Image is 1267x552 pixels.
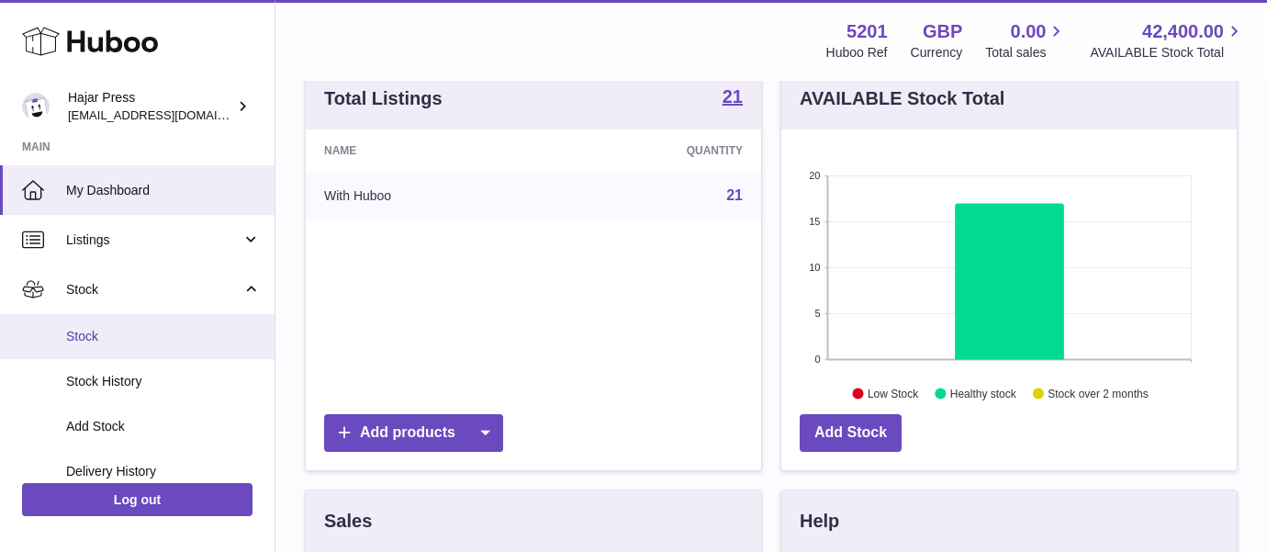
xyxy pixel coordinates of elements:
text: 10 [809,262,820,273]
text: 0 [814,354,820,365]
span: Total sales [985,44,1067,62]
div: Huboo Ref [826,44,888,62]
h3: Help [800,509,839,534]
span: Stock [66,281,241,299]
text: Low Stock [868,387,919,400]
div: Hajar Press [68,89,233,124]
h3: Total Listings [324,86,443,111]
text: 5 [814,308,820,319]
a: 21 [723,87,743,109]
td: With Huboo [306,172,546,220]
span: AVAILABLE Stock Total [1090,44,1245,62]
span: Stock [66,328,261,345]
a: 0.00 Total sales [985,19,1067,62]
strong: 5201 [847,19,888,44]
text: 15 [809,216,820,227]
a: Log out [22,483,252,516]
h3: Sales [324,509,372,534]
strong: 21 [723,87,743,106]
a: 42,400.00 AVAILABLE Stock Total [1090,19,1245,62]
span: [EMAIL_ADDRESS][DOMAIN_NAME] [68,107,270,122]
th: Name [306,130,546,172]
span: Listings [66,231,241,249]
span: 42,400.00 [1142,19,1224,44]
a: Add products [324,414,503,452]
text: 20 [809,170,820,181]
text: Stock over 2 months [1048,387,1148,400]
a: 21 [726,187,743,203]
span: Add Stock [66,418,261,435]
strong: GBP [923,19,962,44]
span: Delivery History [66,463,261,480]
text: Healthy stock [950,387,1017,400]
span: My Dashboard [66,182,261,199]
span: Stock History [66,373,261,390]
a: Add Stock [800,414,902,452]
span: 0.00 [1011,19,1047,44]
img: editorial@hajarpress.com [22,93,50,120]
th: Quantity [546,130,761,172]
div: Currency [911,44,963,62]
h3: AVAILABLE Stock Total [800,86,1004,111]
